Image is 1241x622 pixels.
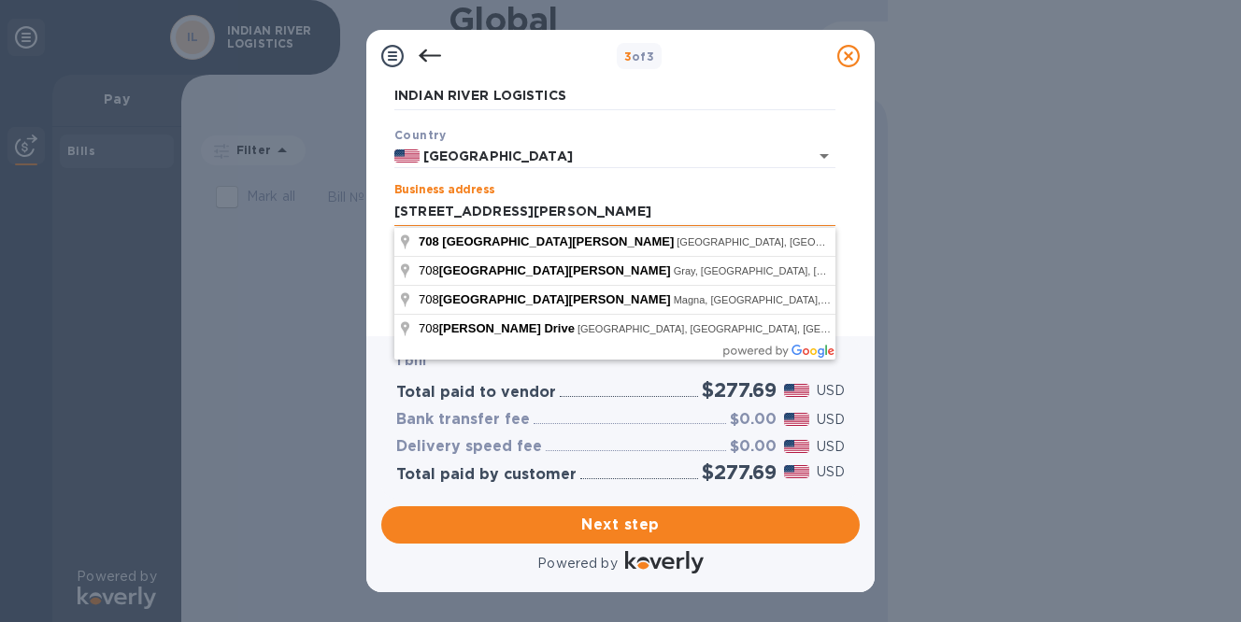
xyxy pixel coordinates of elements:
[624,49,655,64] b: of 3
[578,323,910,334] span: [GEOGRAPHIC_DATA], [GEOGRAPHIC_DATA], [GEOGRAPHIC_DATA]
[702,378,777,402] h2: $277.69
[784,413,809,426] img: USD
[439,321,575,335] span: [PERSON_NAME] Drive
[396,466,577,484] h3: Total paid by customer
[817,462,845,482] p: USD
[439,292,671,306] span: [GEOGRAPHIC_DATA][PERSON_NAME]
[381,506,860,544] button: Next step
[396,353,426,368] b: 1 bill
[624,49,632,64] span: 3
[674,294,931,305] span: Magna, [GEOGRAPHIC_DATA], [GEOGRAPHIC_DATA]
[784,440,809,453] img: USD
[730,411,777,429] h3: $0.00
[811,143,837,169] button: Open
[817,381,845,401] p: USD
[702,460,777,484] h2: $277.69
[439,263,671,277] span: [GEOGRAPHIC_DATA][PERSON_NAME]
[420,145,783,168] input: Select country
[625,551,704,573] img: Logo
[419,234,439,248] span: 708
[396,514,845,536] span: Next step
[677,236,1009,247] span: [GEOGRAPHIC_DATA], [GEOGRAPHIC_DATA], [GEOGRAPHIC_DATA]
[674,265,920,276] span: Gray, [GEOGRAPHIC_DATA], [GEOGRAPHIC_DATA]
[419,292,674,306] span: 708
[396,411,530,429] h3: Bank transfer fee
[394,185,494,196] label: Business address
[394,82,835,110] input: Enter legal business name
[394,198,835,226] input: Enter address
[442,234,674,248] span: [GEOGRAPHIC_DATA][PERSON_NAME]
[394,128,447,142] b: Country
[419,321,578,335] span: 708
[394,149,420,163] img: US
[817,437,845,457] p: USD
[784,465,809,478] img: USD
[419,263,674,277] span: 708
[784,384,809,397] img: USD
[817,410,845,430] p: USD
[396,438,542,456] h3: Delivery speed fee
[396,384,556,402] h3: Total paid to vendor
[537,554,617,573] p: Powered by
[730,438,777,456] h3: $0.00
